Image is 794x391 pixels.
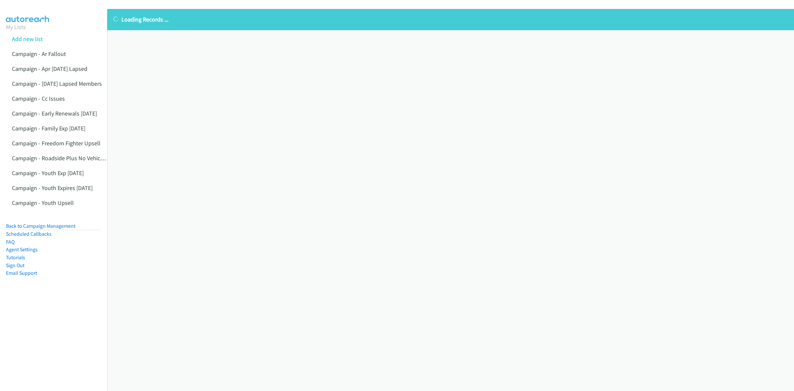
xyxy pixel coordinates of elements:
[6,254,25,261] a: Tutorials
[6,223,75,229] a: Back to Campaign Management
[6,231,52,237] a: Scheduled Callbacks
[12,110,97,117] a: Campaign - Early Renewals [DATE]
[12,35,43,43] a: Add new list
[6,23,26,31] a: My Lists
[113,15,788,24] p: Loading Records ...
[12,50,66,58] a: Campaign - Ar Fallout
[12,124,85,132] a: Campaign - Family Exp [DATE]
[12,80,102,87] a: Campaign - [DATE] Lapsed Members
[12,199,74,207] a: Campaign - Youth Upsell
[12,154,108,162] a: Campaign - Roadside Plus No Vehicles
[12,184,93,192] a: Campaign - Youth Expires [DATE]
[6,262,24,269] a: Sign Out
[6,246,38,253] a: Agent Settings
[6,239,15,245] a: FAQ
[6,270,37,276] a: Email Support
[12,139,101,147] a: Campaign - Freedom Fighter Upsell
[12,169,84,177] a: Campaign - Youth Exp [DATE]
[12,65,87,73] a: Campaign - Apr [DATE] Lapsed
[12,95,65,102] a: Campaign - Cc Issues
